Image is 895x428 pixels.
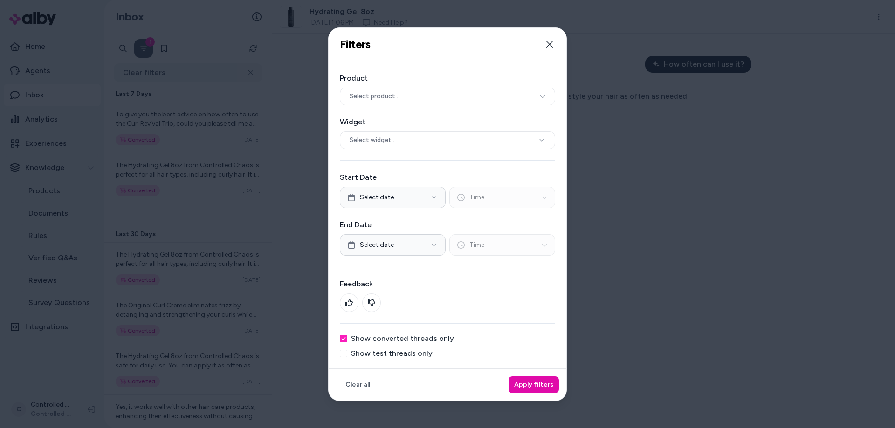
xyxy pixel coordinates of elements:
span: Select date [360,240,394,250]
label: Feedback [340,279,555,290]
span: Select product... [350,92,399,101]
h2: Filters [340,37,371,51]
label: Product [340,73,555,84]
label: Show test threads only [351,350,433,357]
button: Apply filters [509,376,559,393]
span: Select date [360,193,394,202]
label: Show converted threads only [351,335,454,342]
button: Select date [340,234,446,256]
button: Clear all [340,376,376,393]
button: Select date [340,187,446,208]
label: Start Date [340,172,555,183]
label: Widget [340,116,555,128]
label: End Date [340,219,555,231]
